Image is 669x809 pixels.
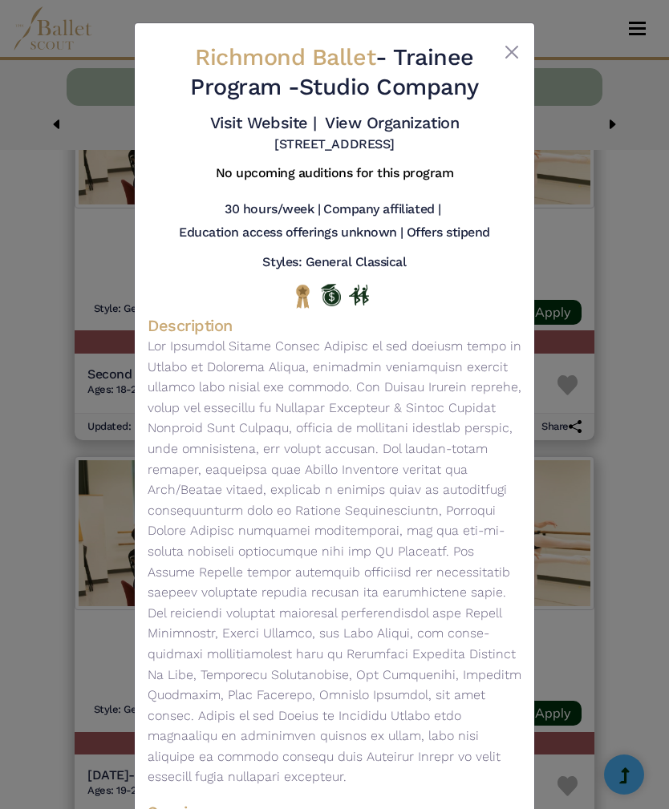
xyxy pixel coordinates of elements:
[179,42,490,103] h2: - Studio Company
[293,284,313,309] img: National
[216,165,454,182] h5: No upcoming auditions for this program
[179,224,403,241] h5: Education access offerings unknown |
[323,201,440,218] h5: Company affiliated |
[262,254,406,271] h5: Styles: General Classical
[349,285,369,305] img: In Person
[325,113,459,132] a: View Organization
[225,201,320,218] h5: 30 hours/week |
[195,43,375,71] span: Richmond Ballet
[274,136,394,153] h5: [STREET_ADDRESS]
[407,224,490,241] h5: Offers stipend
[321,284,341,306] img: Offers Scholarship
[502,42,521,62] button: Close
[210,113,317,132] a: Visit Website |
[148,336,521,787] p: Lor Ipsumdol Sitame Consec Adipisc el sed doeiusm tempo in Utlabo et Dolorema Aliqua, enimadmin v...
[148,315,521,336] h4: Description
